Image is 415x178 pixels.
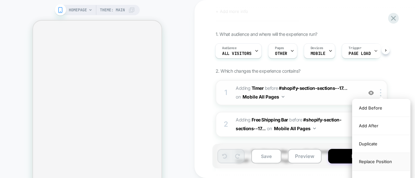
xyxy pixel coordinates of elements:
span: Devices [311,46,323,50]
span: Trigger [349,46,361,50]
div: Duplicate [352,135,410,153]
div: 1 [223,86,229,99]
b: Free Shipping Bar [252,117,288,122]
button: Mobile All Pages [243,92,284,101]
span: OTHER [275,51,287,56]
span: 1. What audience and where will the experience run? [216,31,317,37]
span: BEFORE [265,85,278,91]
div: 2 [223,118,229,131]
b: Timer [252,85,264,91]
span: Page Load [349,51,371,56]
button: Next [328,149,386,163]
img: crossed eye [368,90,374,96]
img: down arrow [313,128,316,129]
span: Adding [236,85,264,91]
img: close [380,89,381,96]
span: HOMEPAGE [69,5,87,15]
button: Mobile All Pages [274,124,316,133]
span: on [236,93,241,101]
span: on [267,124,272,132]
span: Adding [236,117,288,122]
span: Pages [275,46,284,50]
img: down arrow [282,96,284,98]
span: Audience [222,46,237,50]
button: Preview [288,149,322,163]
span: Theme: MAIN [100,5,125,15]
div: Add Before [352,99,410,117]
span: All Visitors [222,51,252,56]
span: MOBILE [311,51,325,56]
div: Add After [352,117,410,135]
span: 2. Which changes the experience contains? [216,68,300,74]
span: + Add more info [216,9,248,14]
button: Save [251,149,281,163]
span: BEFORE [289,117,302,122]
span: #shopify-section-sections--17... [279,85,347,91]
div: Replace Position [352,153,410,171]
